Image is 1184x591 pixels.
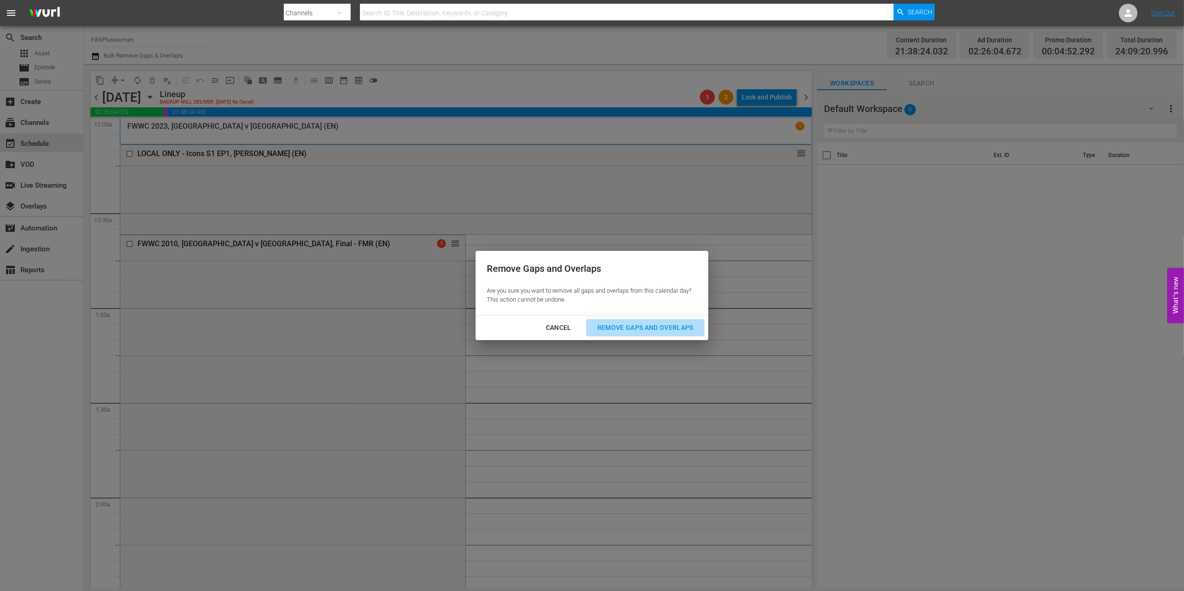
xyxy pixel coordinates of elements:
[22,2,67,24] img: ans4CAIJ8jUAAAAAAAAAAAAAAAAAAAAAAAAgQb4GAAAAAAAAAAAAAAAAAAAAAAAAJMjXAAAAAAAAAAAAAAAAAAAAAAAAgAT5G...
[1167,268,1184,323] button: Open Feedback Widget
[1151,9,1175,17] a: Sign Out
[538,322,579,334] div: Cancel
[6,7,17,19] span: menu
[487,295,692,304] p: This action cannot be undone.
[487,262,692,276] div: Remove Gaps and Overlaps
[590,322,701,334] div: Remove Gaps and Overlaps
[586,319,705,336] button: Remove Gaps and Overlaps
[535,319,582,336] button: Cancel
[908,4,932,20] span: Search
[487,287,692,295] p: Are you sure you want to remove all gaps and overlaps from this calendar day?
